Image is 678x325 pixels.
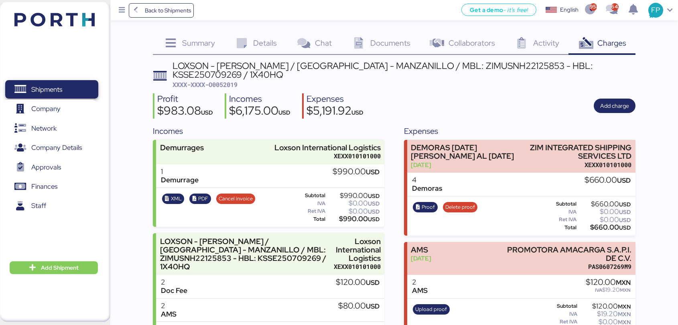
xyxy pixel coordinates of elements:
[201,109,213,116] span: USD
[307,105,363,119] div: $5,191.92
[618,311,631,318] span: MXN
[160,143,204,152] div: Demurrages
[216,194,256,204] button: Cancel invoice
[253,38,277,48] span: Details
[411,143,524,160] div: DEMORAS [DATE][PERSON_NAME] AL [DATE]
[528,161,632,169] div: XEXX010101000
[620,287,631,293] span: MXN
[5,197,98,215] a: Staff
[333,168,380,176] div: $990.00
[411,161,524,169] div: [DATE]
[5,178,98,196] a: Finances
[578,209,631,215] div: $0.00
[129,3,194,18] a: Back to Shipments
[41,263,79,273] span: Add Shipment
[229,105,290,119] div: $6,175.00
[31,103,61,115] span: Company
[578,217,631,223] div: $0.00
[157,93,213,105] div: Profit
[411,246,431,254] div: AMS
[579,319,631,325] div: $0.00
[544,209,577,215] div: IVA
[368,200,380,207] span: USD
[579,303,631,309] div: $120.00
[198,194,208,203] span: PDF
[5,139,98,157] a: Company Details
[161,310,177,319] div: AMS
[600,101,629,111] span: Add charge
[368,216,380,223] span: USD
[31,200,46,212] span: Staff
[327,200,380,206] div: $0.00
[422,203,435,212] span: Proof
[327,208,380,214] div: $0.00
[338,302,380,311] div: $80.00
[293,201,325,206] div: IVA
[31,161,61,173] span: Approvals
[412,278,428,287] div: 2
[413,202,438,212] button: Proof
[368,192,380,200] span: USD
[618,303,631,310] span: MXN
[445,203,475,212] span: Delete proof
[651,5,660,15] span: FP
[443,202,478,212] button: Delete proof
[161,302,177,310] div: 2
[366,168,380,176] span: USD
[145,6,191,15] span: Back to Shipments
[619,208,631,216] span: USD
[161,176,199,184] div: Demurrage
[274,152,381,160] div: XEXX010101000
[616,278,631,287] span: MXN
[219,194,253,203] span: Cancel invoice
[412,176,442,184] div: 4
[368,208,380,215] span: USD
[31,181,57,192] span: Finances
[528,143,632,160] div: ZIM INTEGRATED SHIPPING SERVICES LTD
[189,194,211,204] button: PDF
[229,93,290,105] div: Incomes
[173,81,238,89] span: XXXX-XXXX-O0052019
[412,287,428,295] div: AMS
[153,125,384,137] div: Incomes
[617,176,631,185] span: USD
[544,217,577,222] div: Ret IVA
[619,224,631,231] span: USD
[161,168,199,176] div: 1
[594,99,635,113] button: Add charge
[595,287,602,293] span: IVA
[161,278,187,287] div: 2
[293,208,325,214] div: Ret IVA
[161,287,187,295] div: Doc Fee
[544,303,577,309] div: Subtotal
[10,261,98,274] button: Add Shipment
[499,262,631,271] div: PAS0607269M9
[578,201,631,207] div: $660.00
[404,125,635,137] div: Expenses
[597,38,626,48] span: Charges
[586,278,631,287] div: $120.00
[293,216,325,222] div: Total
[336,278,380,287] div: $120.00
[5,80,98,99] a: Shipments
[5,119,98,137] a: Network
[586,287,631,293] div: $19.20
[533,38,559,48] span: Activity
[5,100,98,118] a: Company
[619,216,631,224] span: USD
[370,38,410,48] span: Documents
[278,109,290,116] span: USD
[307,93,363,105] div: Expenses
[413,304,450,315] button: Upload proof
[544,201,577,207] div: Subtotal
[334,262,381,271] div: XEXX010101000
[585,176,631,185] div: $660.00
[293,193,325,198] div: Subtotal
[182,38,215,48] span: Summary
[157,105,213,119] div: $983.08
[31,142,82,153] span: Company Details
[162,194,185,204] button: XML
[327,193,380,199] div: $990.00
[544,311,577,317] div: IVA
[173,61,635,79] div: LOXSON - [PERSON_NAME] / [GEOGRAPHIC_DATA] - MANZANILLO / MBL: ZIMUSNH22125853 - HBL: KSSE2507092...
